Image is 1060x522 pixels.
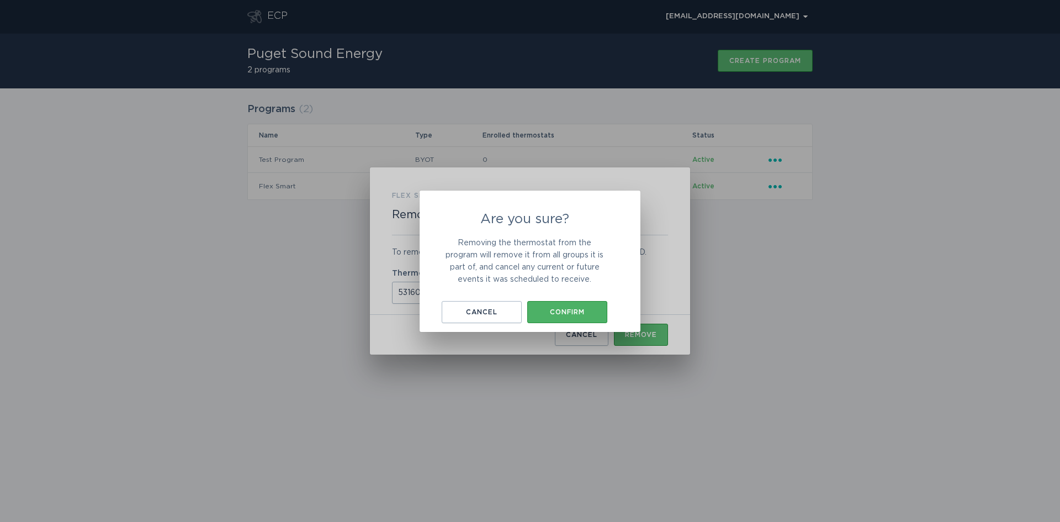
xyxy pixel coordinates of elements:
button: Cancel [442,301,522,323]
p: Removing the thermostat from the program will remove it from all groups it is part of, and cancel... [442,237,607,286]
div: Confirm [533,309,602,315]
div: Cancel [447,309,516,315]
button: Confirm [527,301,607,323]
div: Are you sure? [420,191,640,332]
h2: Are you sure? [442,213,607,226]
